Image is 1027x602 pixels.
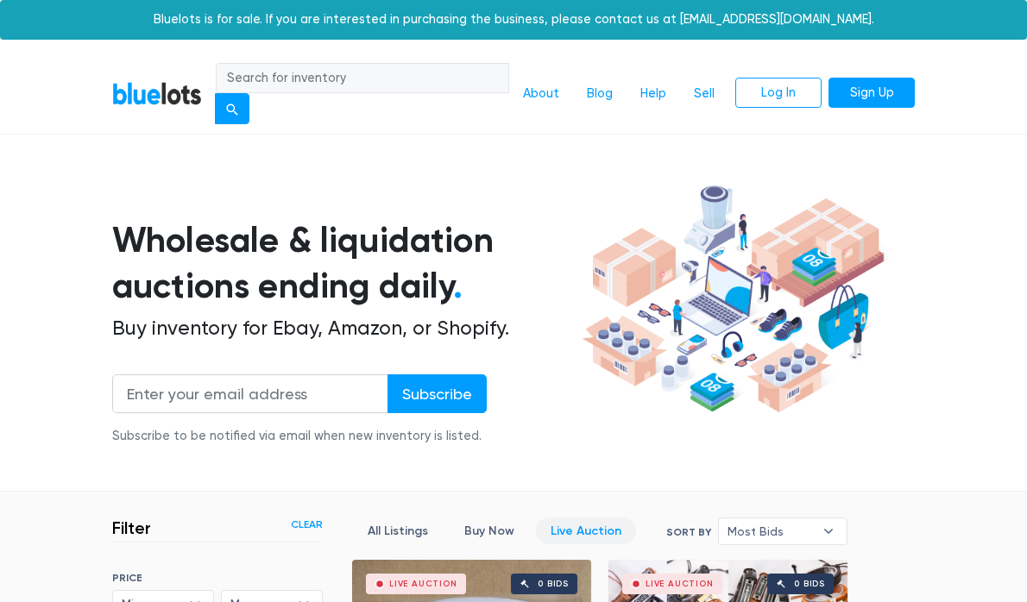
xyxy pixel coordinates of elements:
[112,81,202,106] a: BlueLots
[112,374,388,413] input: Enter your email address
[829,78,915,109] a: Sign Up
[389,580,457,588] div: Live Auction
[353,517,443,544] a: All Listings
[112,317,577,341] h2: Buy inventory for Ebay, Amazon, or Shopify.
[627,78,680,110] a: Help
[728,518,814,544] span: Most Bids
[112,572,323,584] h6: PRICE
[538,580,569,588] div: 0 bids
[735,78,822,109] a: Log In
[646,580,714,588] div: Live Auction
[666,524,711,540] label: Sort By
[112,517,151,538] h3: Filter
[112,217,577,309] h1: Wholesale & liquidation auctions ending daily
[291,517,323,532] a: Clear
[794,580,825,588] div: 0 bids
[216,63,509,94] input: Search for inventory
[680,78,728,110] a: Sell
[810,518,847,544] b: ▾
[573,78,627,110] a: Blog
[387,374,487,413] input: Subscribe
[509,78,573,110] a: About
[577,179,889,418] img: hero-ee84e7d0318cb26816c560f6b4441b76977f77a177738b4e94f68c95b2b83dbb.png
[536,517,636,544] a: Live Auction
[112,427,487,446] div: Subscribe to be notified via email when new inventory is listed.
[450,517,529,544] a: Buy Now
[453,265,463,307] span: .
